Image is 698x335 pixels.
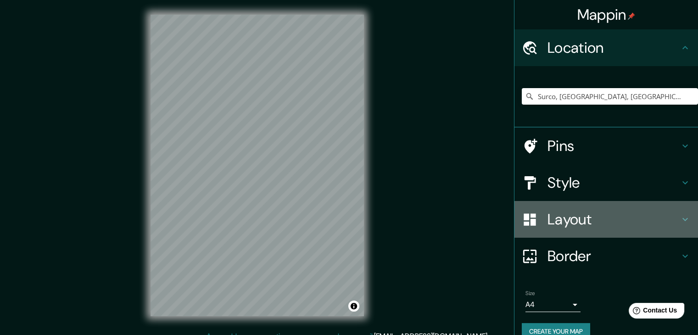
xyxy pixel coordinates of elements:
input: Pick your city or area [522,88,698,105]
h4: Pins [547,137,680,155]
h4: Style [547,173,680,192]
div: Location [514,29,698,66]
div: Border [514,238,698,274]
img: pin-icon.png [628,12,635,20]
canvas: Map [151,15,364,316]
label: Size [525,290,535,297]
div: Layout [514,201,698,238]
div: Pins [514,128,698,164]
button: Toggle attribution [348,301,359,312]
h4: Location [547,39,680,57]
div: Style [514,164,698,201]
h4: Border [547,247,680,265]
iframe: Help widget launcher [616,299,688,325]
h4: Mappin [577,6,636,24]
h4: Layout [547,210,680,229]
div: A4 [525,297,581,312]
